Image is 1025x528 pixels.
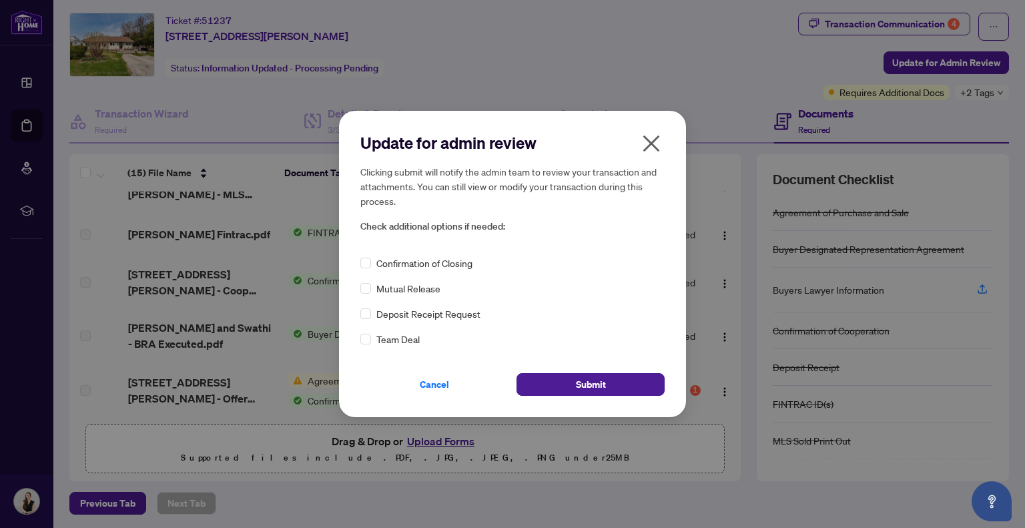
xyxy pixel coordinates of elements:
span: Team Deal [376,332,420,346]
span: Deposit Receipt Request [376,306,480,321]
button: Cancel [360,373,508,396]
span: Cancel [420,374,449,395]
button: Open asap [972,481,1012,521]
button: Submit [517,373,665,396]
h5: Clicking submit will notify the admin team to review your transaction and attachments. You can st... [360,164,665,208]
span: Mutual Release [376,281,440,296]
span: Check additional options if needed: [360,219,665,234]
span: Confirmation of Closing [376,256,472,270]
span: Submit [576,374,606,395]
h2: Update for admin review [360,132,665,154]
span: close [641,133,662,154]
